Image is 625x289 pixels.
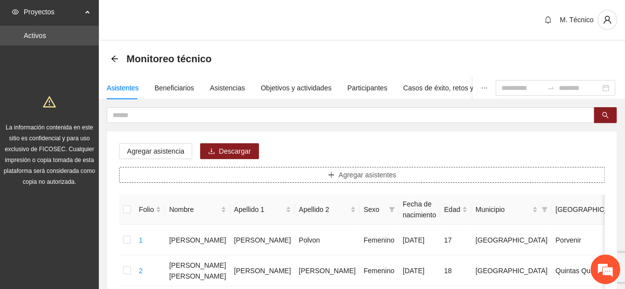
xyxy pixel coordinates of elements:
[165,195,230,225] th: Nombre
[475,204,530,215] span: Municipio
[295,255,360,286] td: [PERSON_NAME]
[230,225,295,255] td: [PERSON_NAME]
[261,83,332,93] div: Objetivos y actividades
[51,50,166,63] div: Chatee con nosotros ahora
[387,202,397,217] span: filter
[43,95,56,108] span: warning
[5,188,188,222] textarea: Escriba su mensaje y pulse “Intro”
[547,84,555,92] span: to
[111,55,119,63] span: arrow-left
[347,83,387,93] div: Participantes
[403,83,508,93] div: Casos de éxito, retos y obstáculos
[594,107,617,123] button: search
[602,112,609,120] span: search
[111,55,119,63] div: Back
[481,84,488,91] span: ellipsis
[165,225,230,255] td: [PERSON_NAME]
[444,204,460,215] span: Edad
[234,204,284,215] span: Apellido 1
[471,195,551,225] th: Municipio
[471,255,551,286] td: [GEOGRAPHIC_DATA]
[399,195,440,225] th: Fecha de nacimiento
[338,169,396,180] span: Agregar asistentes
[295,195,360,225] th: Apellido 2
[440,225,472,255] td: 17
[126,51,211,67] span: Monitoreo técnico
[540,12,556,28] button: bell
[440,195,472,225] th: Edad
[399,225,440,255] td: [DATE]
[399,255,440,286] td: [DATE]
[230,255,295,286] td: [PERSON_NAME]
[230,195,295,225] th: Apellido 1
[540,202,549,217] span: filter
[127,146,184,157] span: Agregar asistencia
[440,255,472,286] td: 18
[165,255,230,286] td: [PERSON_NAME] [PERSON_NAME]
[471,225,551,255] td: [GEOGRAPHIC_DATA]
[560,16,593,24] span: M. Técnico
[295,225,360,255] td: Polvon
[12,8,19,15] span: eye
[364,204,385,215] span: Sexo
[299,204,348,215] span: Apellido 2
[208,148,215,156] span: download
[328,171,334,179] span: plus
[57,91,136,191] span: Estamos en línea.
[4,124,95,185] span: La información contenida en este sitio es confidencial y para uso exclusivo de FICOSEC. Cualquier...
[119,143,192,159] button: Agregar asistencia
[139,204,154,215] span: Folio
[200,143,259,159] button: downloadDescargar
[597,10,617,30] button: user
[542,206,547,212] span: filter
[169,204,218,215] span: Nombre
[219,146,251,157] span: Descargar
[24,32,46,40] a: Activos
[547,84,555,92] span: swap-right
[473,77,496,99] button: ellipsis
[210,83,245,93] div: Asistencias
[107,83,139,93] div: Asistentes
[135,195,165,225] th: Folio
[598,15,617,24] span: user
[119,167,605,183] button: plusAgregar asistentes
[139,236,143,244] a: 1
[24,2,82,22] span: Proyectos
[360,225,399,255] td: Femenino
[541,16,555,24] span: bell
[360,255,399,286] td: Femenino
[162,5,186,29] div: Minimizar ventana de chat en vivo
[389,206,395,212] span: filter
[139,267,143,275] a: 2
[155,83,194,93] div: Beneficiarios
